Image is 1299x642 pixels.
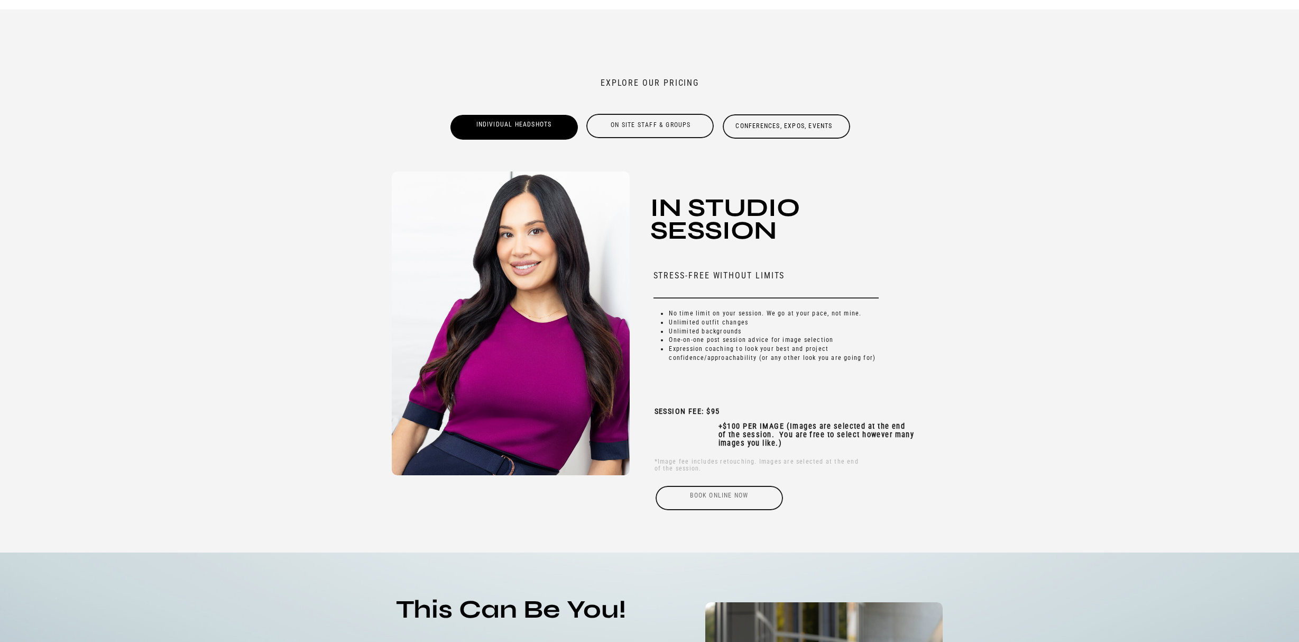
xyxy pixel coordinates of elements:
a: PORTFOLIO & PRICING [718,14,811,24]
h1: Stress-Free without Limits [653,270,873,288]
a: ABOUT US [824,14,869,24]
li: Unlimited outfit changes [668,318,878,327]
a: Outdoor Portrait (i.e. Senior, Family) [898,37,958,55]
li: No time limit on your session. We go at your pace, not mine. [668,309,878,318]
a: Weddings [538,40,576,51]
li: One-on-one post session advice for image selection [668,336,878,345]
a: Book online Now [655,486,784,510]
h2: Explore our Pricing [523,78,777,98]
div: Individual Headshots [449,115,579,139]
a: BLOG [928,14,954,24]
a: CONTACT [880,14,924,24]
b: SESSION FEE: $95 [655,407,720,416]
a: Studio Portraits (i.e. Fashion, Branding) [816,37,887,55]
a: Headshots & Business Portraits [597,37,657,55]
h3: *Image fee includes retouching. Images are selected at the end of the session. [655,458,862,478]
a: On site Staff & Groups [586,115,716,136]
a: HOME [667,14,712,24]
a: Corporate Brand Photo + Video [667,37,727,55]
li: Unlimited backgrounds [668,327,878,336]
b: +$100 PER IMAGE (Images are selected at the end of the session. You are free to select however ma... [718,422,915,448]
a: Conferences, Expos, Events [725,116,844,140]
a: Conference & Events Photo + Video [734,37,803,55]
h3: In Studio SEssion [650,196,905,257]
h2: This Can Be You! [396,597,741,639]
li: Expression coaching to look your best and project confidence/approachability (or any other look y... [668,345,878,363]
